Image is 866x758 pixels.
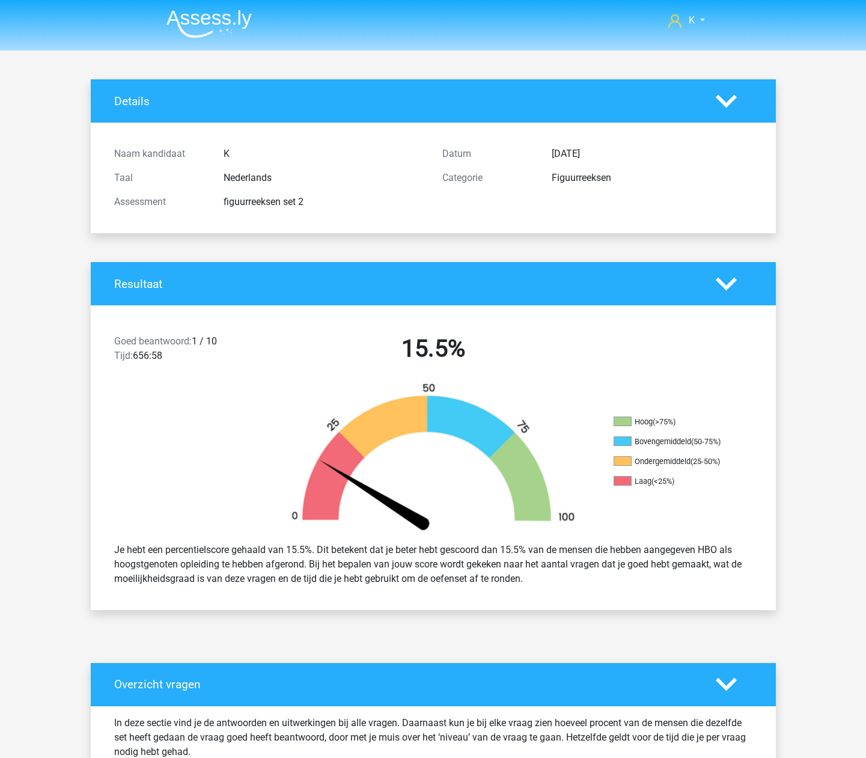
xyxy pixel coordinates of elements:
[105,195,215,209] div: Assessment
[691,457,720,466] div: (25-50%)
[433,147,543,161] div: Datum
[105,171,215,185] div: Taal
[215,147,433,161] div: K
[689,14,695,26] span: K
[215,195,433,209] div: figuurreeksen set 2
[114,350,133,361] span: Tijd:
[105,538,761,591] div: Je hebt een percentielscore gehaald van 15.5%. Dit betekent dat je beter hebt gescoord dan 15.5% ...
[614,476,734,487] li: Laag
[651,477,674,486] div: (<25%)
[614,456,734,467] li: Ondergemiddeld
[114,94,698,108] h4: Details
[691,437,721,446] div: (50-75%)
[653,417,675,426] div: (>75%)
[114,277,698,291] h4: Resultaat
[105,334,269,368] div: 1 / 10 656:58
[271,382,596,533] img: 16.48904d8a215e.png
[663,13,709,28] a: K
[433,171,543,185] div: Categorie
[614,417,734,427] li: Hoog
[543,171,761,185] div: Figuurreeksen
[166,10,252,38] img: Assessly
[543,147,761,161] div: [DATE]
[114,335,192,347] span: Goed beantwoord:
[215,171,433,185] div: Nederlands
[105,147,215,161] div: Naam kandidaat
[278,334,588,363] h2: 15.5%
[114,677,698,691] h4: Overzicht vragen
[614,436,734,447] li: Bovengemiddeld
